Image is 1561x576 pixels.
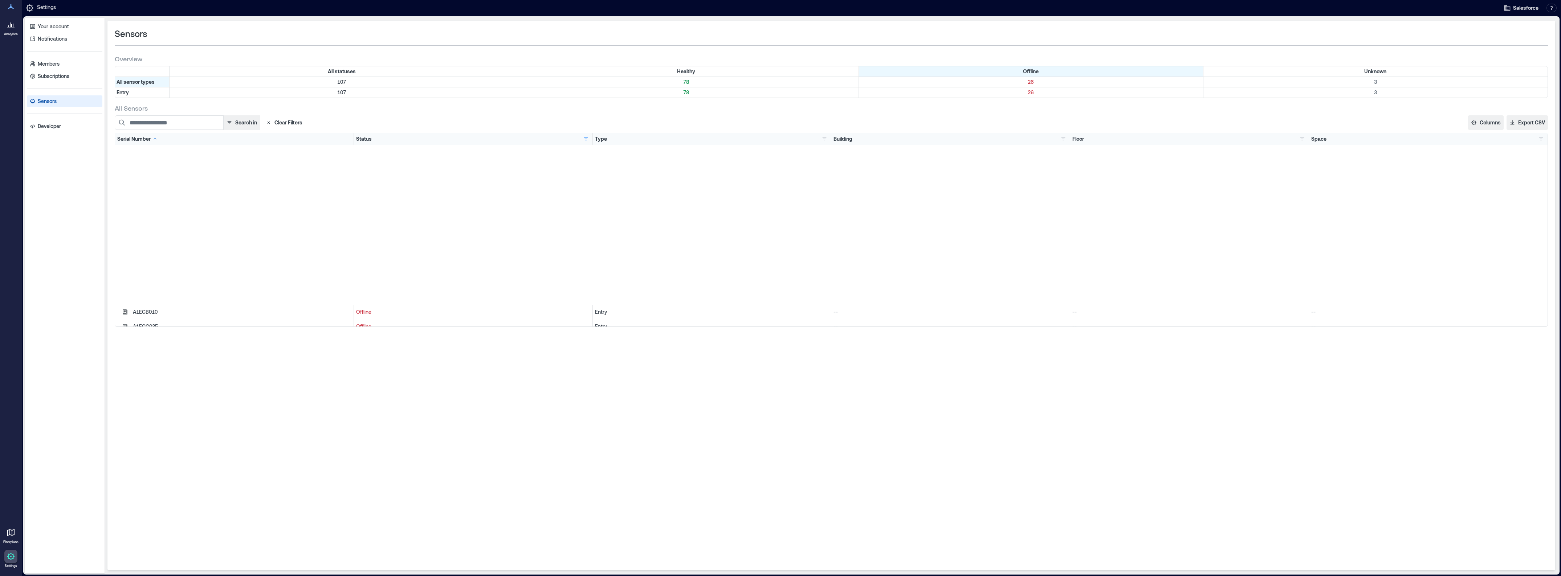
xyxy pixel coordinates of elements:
[1468,115,1504,130] button: Columns
[1311,308,1545,316] p: --
[1507,115,1548,130] button: Export CSV
[37,4,56,12] p: Settings
[515,78,857,86] p: 78
[1205,89,1546,96] p: 3
[834,323,1068,330] p: --
[3,540,19,544] p: Floorplans
[27,21,102,32] a: Your account
[1311,323,1545,330] p: --
[38,73,69,80] p: Subscriptions
[1205,78,1546,86] p: 3
[27,70,102,82] a: Subscriptions
[133,323,351,330] div: A1ECC035
[356,308,590,316] p: Offline
[514,87,859,98] div: Filter by Type: Entry & Status: Healthy
[115,104,148,112] span: All Sensors
[356,323,590,330] p: Offline
[115,28,147,40] span: Sensors
[38,60,60,67] p: Members
[834,135,852,143] div: Building
[27,58,102,70] a: Members
[595,135,607,143] div: Type
[1501,2,1541,14] button: Salesforce
[133,308,351,316] div: A1ECB010
[115,54,142,63] span: Overview
[263,115,305,130] button: Clear Filters
[223,115,260,130] button: Search in
[1072,135,1084,143] div: Floor
[1072,308,1307,316] p: --
[38,123,61,130] p: Developer
[115,87,170,98] div: Filter by Type: Entry
[170,66,514,77] div: All statuses
[27,33,102,45] a: Notifications
[1311,135,1326,143] div: Space
[2,16,20,38] a: Analytics
[27,120,102,132] a: Developer
[1072,323,1307,330] p: --
[860,78,1202,86] p: 26
[4,32,18,36] p: Analytics
[595,308,829,316] div: Entry
[38,35,67,42] p: Notifications
[2,548,20,570] a: Settings
[38,98,57,105] p: Sensors
[356,135,372,143] div: Status
[514,66,859,77] div: Filter by Status: Healthy
[5,564,17,568] p: Settings
[27,95,102,107] a: Sensors
[834,308,1068,316] p: --
[171,78,512,86] p: 107
[171,89,512,96] p: 107
[38,23,69,30] p: Your account
[595,323,829,330] div: Entry
[1513,4,1538,12] span: Salesforce
[117,135,158,143] div: Serial Number
[859,87,1203,98] div: Filter by Type: Entry & Status: Offline
[1,524,21,546] a: Floorplans
[115,77,170,87] div: All sensor types
[515,89,857,96] p: 78
[860,89,1202,96] p: 26
[1203,66,1548,77] div: Filter by Status: Unknown
[1203,87,1548,98] div: Filter by Type: Entry & Status: Unknown
[859,66,1203,77] div: Filter by Status: Offline (active - click to clear)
